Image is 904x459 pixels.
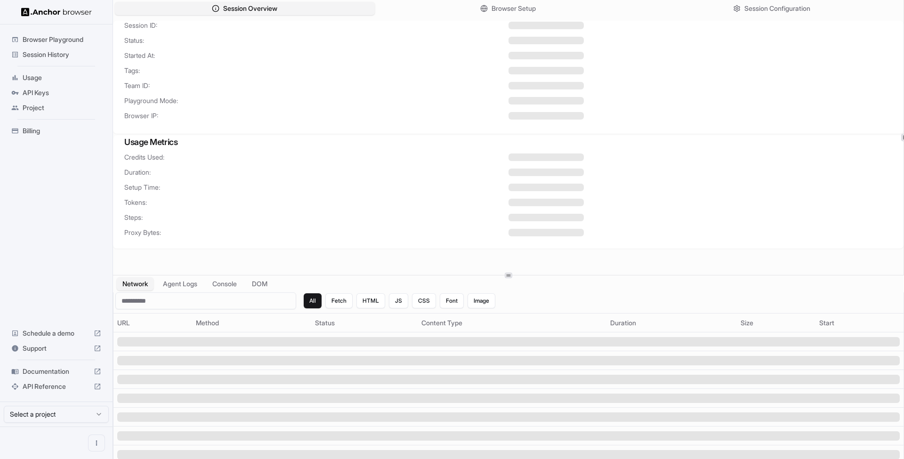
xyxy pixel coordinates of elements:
[157,277,203,290] button: Agent Logs
[23,103,101,113] span: Project
[315,318,414,328] div: Status
[8,32,105,47] div: Browser Playground
[124,21,508,30] span: Session ID:
[440,293,464,308] button: Font
[23,126,101,136] span: Billing
[8,341,105,356] div: Support
[8,85,105,100] div: API Keys
[325,293,353,308] button: Fetch
[223,4,277,13] span: Session Overview
[23,50,101,59] span: Session History
[8,70,105,85] div: Usage
[124,81,508,90] span: Team ID:
[21,8,92,16] img: Anchor Logo
[304,293,322,308] button: All
[124,96,508,105] span: Playground Mode:
[124,213,508,222] span: Steps:
[23,344,90,353] span: Support
[23,367,90,376] span: Documentation
[117,318,188,328] div: URL
[88,435,105,451] button: Open menu
[744,4,810,13] span: Session Configuration
[8,47,105,62] div: Session History
[412,293,436,308] button: CSS
[124,183,508,192] span: Setup Time:
[8,100,105,115] div: Project
[124,136,892,149] h3: Usage Metrics
[8,123,105,138] div: Billing
[124,198,508,207] span: Tokens:
[23,382,90,391] span: API Reference
[246,277,273,290] button: DOM
[207,277,242,290] button: Console
[421,318,603,328] div: Content Type
[8,364,105,379] div: Documentation
[124,153,508,162] span: Credits Used:
[819,318,900,328] div: Start
[124,36,508,45] span: Status:
[124,111,508,121] span: Browser IP:
[389,293,408,308] button: JS
[124,51,508,60] span: Started At:
[356,293,385,308] button: HTML
[492,4,536,13] span: Browser Setup
[23,88,101,97] span: API Keys
[117,277,153,290] button: Network
[23,73,101,82] span: Usage
[196,318,307,328] div: Method
[23,329,90,338] span: Schedule a demo
[124,168,508,177] span: Duration:
[124,66,508,75] span: Tags:
[741,318,812,328] div: Size
[23,35,101,44] span: Browser Playground
[8,379,105,394] div: API Reference
[610,318,733,328] div: Duration
[8,326,105,341] div: Schedule a demo
[124,228,508,237] span: Proxy Bytes:
[468,293,495,308] button: Image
